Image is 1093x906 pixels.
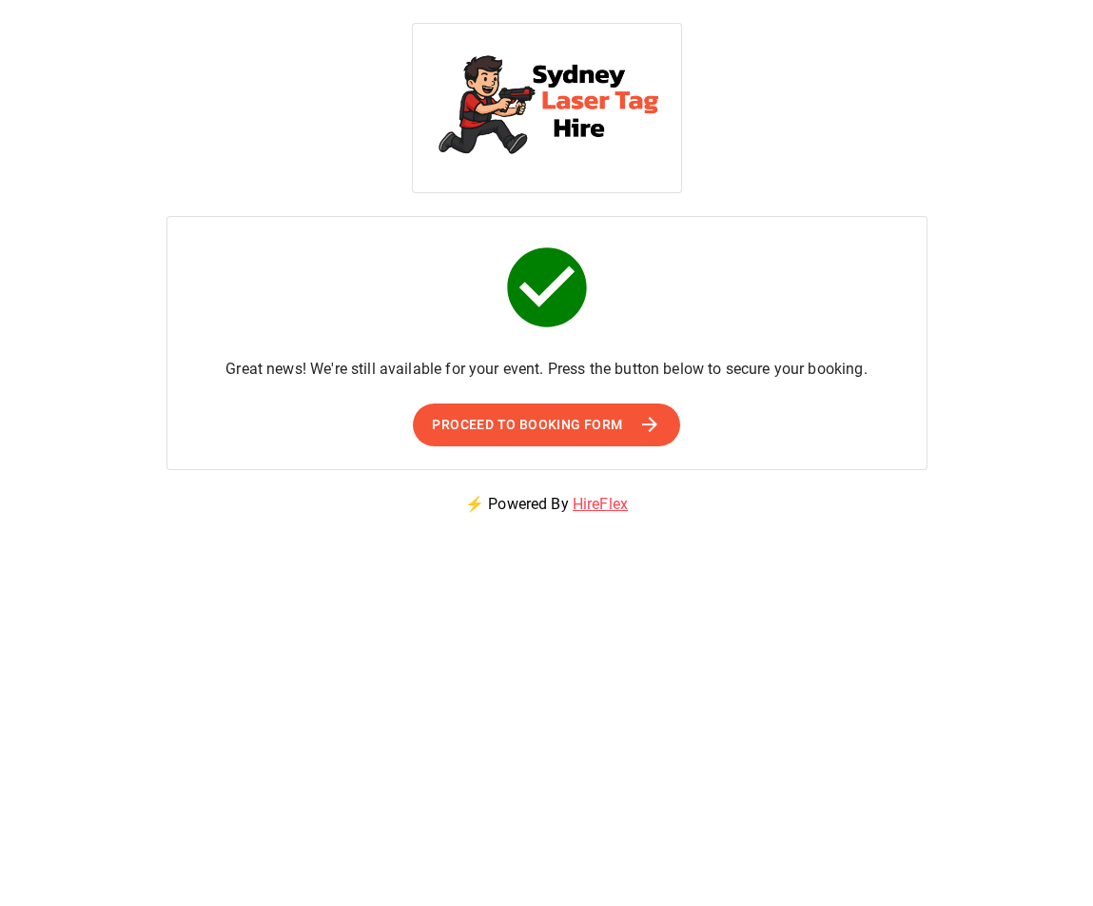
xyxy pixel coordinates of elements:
button: Proceed to booking form [413,404,679,446]
p: Great news! We're still available for your event. Press the button below to secure your booking. [225,358,867,381]
a: HireFlex [573,495,628,513]
img: undefined logo [428,39,666,173]
span: Proceed to booking form [432,413,622,437]
p: ⚡ Powered By [442,470,651,539]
